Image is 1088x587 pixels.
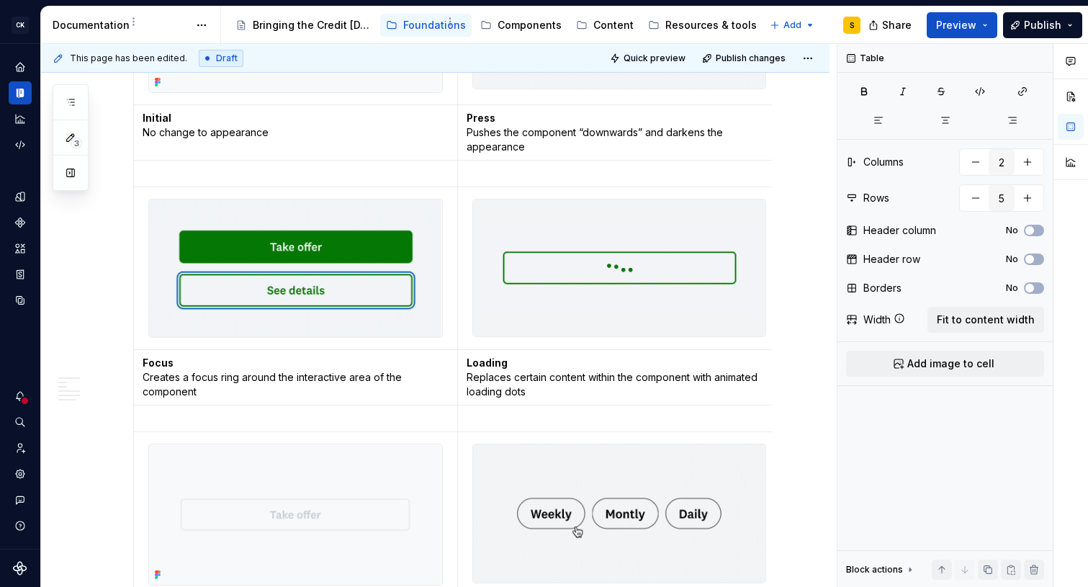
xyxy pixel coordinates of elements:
[907,357,994,371] span: Add image to cell
[143,112,171,124] strong: Initial
[12,17,29,34] div: CK
[230,14,377,37] a: Bringing the Credit [DATE] brand to life across products
[9,237,32,260] a: Assets
[624,53,685,64] span: Quick preview
[716,53,786,64] span: Publish changes
[380,14,472,37] a: Foundations
[498,18,562,32] div: Components
[253,18,372,32] div: Bringing the Credit [DATE] brand to life across products
[230,11,763,40] div: Page tree
[570,14,639,37] a: Content
[665,18,757,32] div: Resources & tools
[9,488,32,511] button: Contact support
[765,15,819,35] button: Add
[9,107,32,130] a: Analytics
[149,444,442,585] img: 527809ff-d121-4e26-85e2-7b9656010a1e.png
[882,18,912,32] span: Share
[143,357,174,369] strong: Focus
[9,411,32,434] button: Search ⌘K
[937,313,1035,327] span: Fit to content width
[593,18,634,32] div: Content
[467,112,495,124] strong: Press
[467,357,508,369] strong: Loading
[9,81,32,104] a: Documentation
[403,18,466,32] div: Foundations
[71,138,82,149] span: 3
[850,19,855,31] div: S
[846,351,1044,377] button: Add image to cell
[863,281,902,295] div: Borders
[473,444,765,583] img: e3829594-ca3a-408b-b7d9-3085628cd0f1.gif
[846,560,916,580] div: Block actions
[1006,225,1018,236] label: No
[698,48,792,68] button: Publish changes
[846,564,903,575] div: Block actions
[9,462,32,485] a: Settings
[9,289,32,312] a: Data sources
[1024,18,1061,32] span: Publish
[863,313,891,327] div: Width
[3,9,37,40] button: CK
[1003,12,1082,38] button: Publish
[1006,282,1018,294] label: No
[863,223,936,238] div: Header column
[9,55,32,79] a: Home
[475,14,567,37] a: Components
[863,191,889,205] div: Rows
[13,561,27,575] svg: Supernova Logo
[9,263,32,286] a: Storybook stories
[149,200,441,337] img: a9346278-d6ba-4165-91f6-56c46b1e6923.gif
[9,211,32,234] a: Components
[467,356,773,399] p: Replaces certain content within the component with animated loading dots
[143,111,449,140] p: No change to appearance
[143,356,449,399] p: Creates a focus ring around the interactive area of the component
[70,53,187,64] span: This page has been edited.
[861,12,921,38] button: Share
[467,111,773,154] p: Pushes the component “downwards” and darkens the appearance
[606,48,692,68] button: Quick preview
[863,252,920,266] div: Header row
[9,185,32,208] a: Design tokens
[473,200,765,336] img: 70ca095c-17e0-4c71-8487-148c9519a354.gif
[9,133,32,156] a: Code automation
[642,14,763,37] a: Resources & tools
[9,436,32,460] a: Invite team
[9,385,32,408] button: Notifications
[1006,254,1018,265] label: No
[927,307,1044,333] button: Fit to content width
[53,18,189,32] div: Documentation
[927,12,997,38] button: Preview
[783,19,801,31] span: Add
[863,155,904,169] div: Columns
[936,18,976,32] span: Preview
[216,53,238,64] span: Draft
